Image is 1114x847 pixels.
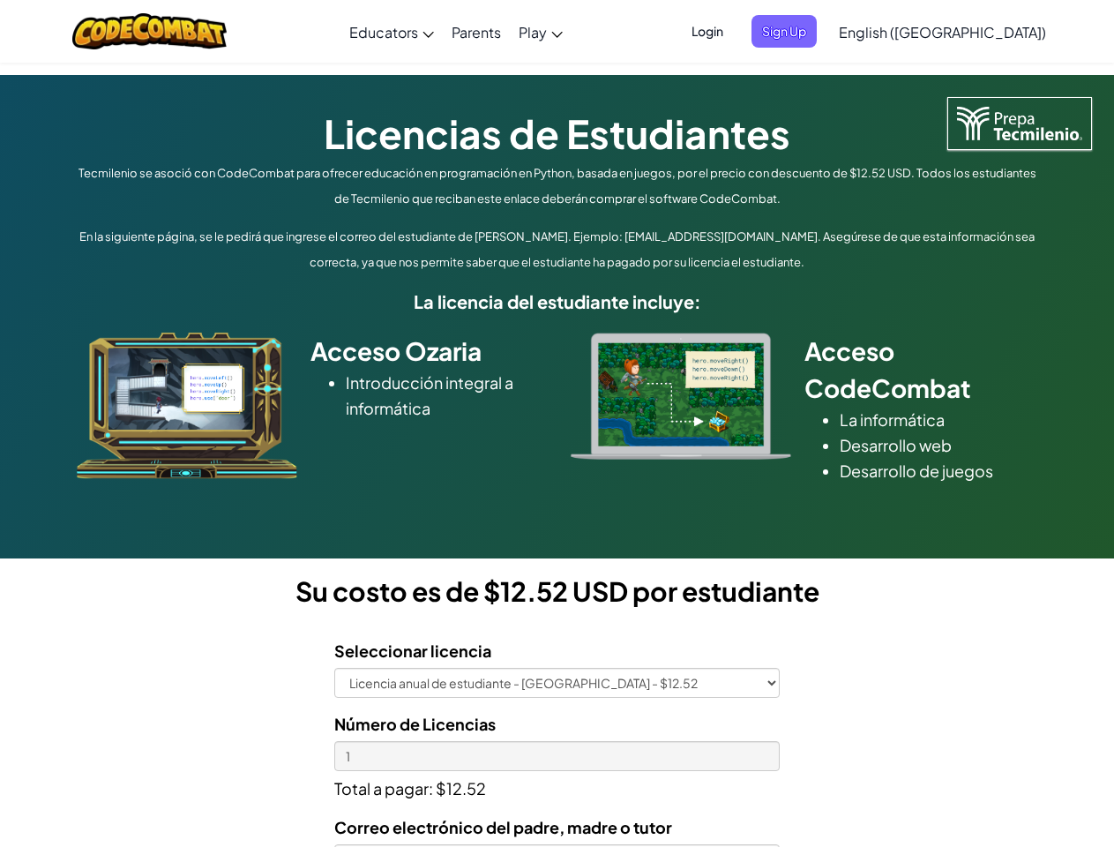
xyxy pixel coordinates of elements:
[571,333,791,460] img: type_real_code.png
[804,333,1038,407] h2: Acceso CodeCombat
[310,333,544,370] h2: Acceso Ozaria
[830,8,1055,56] a: English ([GEOGRAPHIC_DATA])
[840,407,1038,432] li: La informática
[334,814,672,840] label: Correo electrónico del padre, madre o tutor
[510,8,572,56] a: Play
[840,458,1038,483] li: Desarrollo de juegos
[443,8,510,56] a: Parents
[840,432,1038,458] li: Desarrollo web
[519,23,547,41] span: Play
[947,97,1092,150] img: Tecmilenio logo
[72,161,1043,212] p: Tecmilenio se asoció con CodeCombat para ofrecer educación en programación en Python, basada en j...
[340,8,443,56] a: Educators
[349,23,418,41] span: Educators
[72,224,1043,275] p: En la siguiente página, se le pedirá que ingrese el correo del estudiante de [PERSON_NAME]. Ejemp...
[681,15,734,48] button: Login
[72,106,1043,161] h1: Licencias de Estudiantes
[77,333,297,479] img: ozaria_acodus.png
[334,771,780,801] p: Total a pagar: $12.52
[334,638,491,663] label: Seleccionar licencia
[751,15,817,48] button: Sign Up
[72,288,1043,315] h5: La licencia del estudiante incluye:
[839,23,1046,41] span: English ([GEOGRAPHIC_DATA])
[346,370,544,421] li: Introducción integral a informática
[334,711,496,737] label: Número de Licencias
[72,13,227,49] img: CodeCombat logo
